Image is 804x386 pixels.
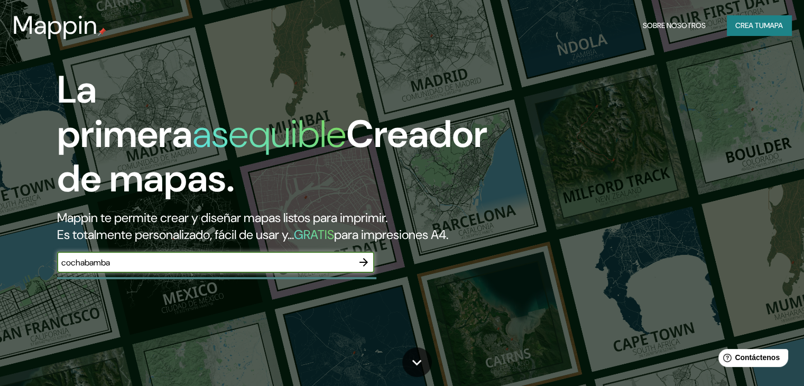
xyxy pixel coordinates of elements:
font: La primera [57,65,192,159]
font: asequible [192,109,346,159]
font: Creador de mapas. [57,109,487,203]
font: Crea tu [735,21,764,30]
font: Mappin te permite crear y diseñar mapas listos para imprimir. [57,209,387,226]
font: mapa [764,21,783,30]
button: Sobre nosotros [639,15,710,35]
font: Sobre nosotros [643,21,706,30]
button: Crea tumapa [727,15,791,35]
img: pin de mapeo [98,27,106,36]
iframe: Lanzador de widgets de ayuda [710,345,792,374]
input: Elige tu lugar favorito [57,256,353,269]
font: Mappin [13,8,98,42]
font: para impresiones A4. [334,226,448,243]
font: Es totalmente personalizado, fácil de usar y... [57,226,294,243]
font: GRATIS [294,226,334,243]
